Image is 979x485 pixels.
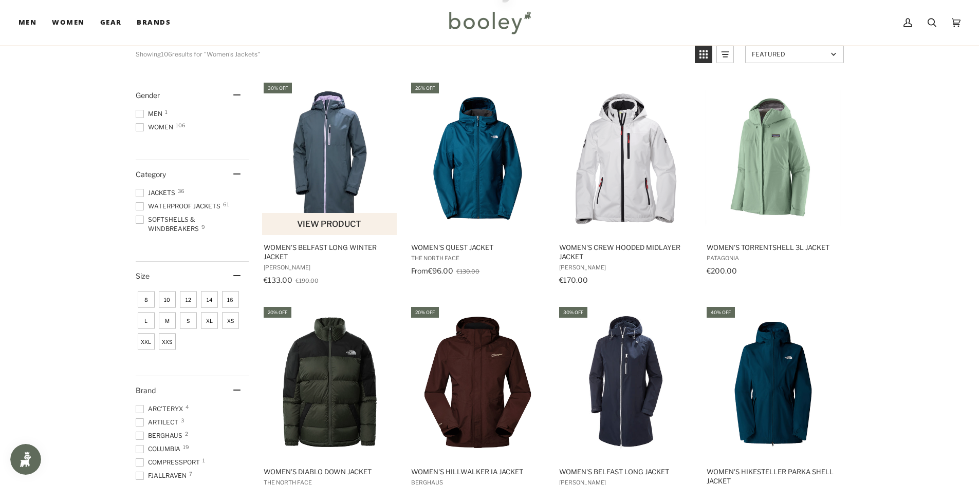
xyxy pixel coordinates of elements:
[183,444,189,450] span: 19
[138,333,155,350] span: Size: XXL
[559,276,588,284] span: €170.00
[137,17,171,28] span: Brands
[262,315,398,451] img: The North Face Women's Diablo Down Jacket Thyme / TNF Black - Booley Galway
[201,224,205,229] span: 9
[695,46,712,63] a: View grid mode
[159,333,176,350] span: Size: XXS
[411,83,439,93] div: 26% off
[705,81,841,288] a: Women's Torrentshell 3L Jacket
[180,291,197,308] span: Size: 12
[752,50,827,58] span: Featured
[19,17,36,28] span: Men
[136,215,249,234] span: Softshells & Windbreakers
[707,266,737,275] span: €200.00
[136,444,183,454] span: Columbia
[136,431,186,440] span: Berghaus
[100,17,122,28] span: Gear
[52,17,84,28] span: Women
[410,81,546,288] a: Women's Quest Jacket
[159,291,176,308] span: Size: 10
[178,188,184,193] span: 36
[264,243,397,261] span: Women's Belfast Long Winter Jacket
[716,46,734,63] a: View list mode
[264,276,292,284] span: €133.00
[138,291,155,308] span: Size: 8
[159,312,176,329] span: Size: M
[264,83,292,93] div: 30% off
[138,312,155,329] span: Size: L
[558,81,694,288] a: Women's Crew Hooded Midlayer Jacket
[222,312,239,329] span: Size: XS
[136,91,160,100] span: Gender
[201,291,218,308] span: Size: 14
[428,266,453,275] span: €96.00
[411,467,544,476] span: Women's Hillwalker IA Jacket
[559,243,692,261] span: Women's Crew Hooded Midlayer Jacket
[176,123,186,128] span: 106
[445,8,534,37] img: Booley
[136,170,166,179] span: Category
[456,268,479,275] span: €130.00
[136,404,186,414] span: Arc'teryx
[201,312,218,329] span: Size: XL
[136,188,178,198] span: Jackets
[223,202,229,207] span: 61
[222,291,239,308] span: Size: 16
[189,471,192,476] span: 7
[745,46,844,63] a: Sort options
[411,307,439,318] div: 20% off
[136,386,156,395] span: Brand
[705,315,841,451] img: The North Face Women’s Hikesteller Parka Shell Jacket Midnight Petrol - Booley Galway
[705,90,841,226] img: Patagonia Women's Torrentshell 3L Jacket Ellwood Green - Booley Galway
[262,81,398,288] a: Women's Belfast Long Winter Jacket
[10,444,41,475] iframe: Button to open loyalty program pop-up
[264,264,397,271] span: [PERSON_NAME]
[136,271,150,280] span: Size
[186,404,189,410] span: 4
[161,50,172,58] b: 106
[558,90,694,226] img: Helly Hansen Women's Crew Hooded Midlayer Jacket White - Booley Galway
[411,255,544,262] span: The North Face
[185,431,188,436] span: 2
[558,315,694,451] img: Helly Hansen Women's Belfast Long Jacket Navy - Booley Galway
[165,109,168,114] span: 1
[707,243,840,252] span: Women's Torrentshell 3L Jacket
[411,243,544,252] span: Women's Quest Jacket
[559,264,692,271] span: [PERSON_NAME]
[262,213,397,235] button: View product
[136,418,181,427] span: Artilect
[559,307,587,318] div: 30% off
[264,467,397,476] span: Women's Diablo Down Jacket
[410,315,546,451] img: Berghaus Women's Hillwalker IA Shell Jacket Cedar Brown - Booley Galway
[411,266,428,275] span: From
[136,123,176,132] span: Women
[136,458,203,467] span: COMPRESSPORT
[559,467,692,476] span: Women's Belfast Long Jacket
[136,202,224,211] span: Waterproof Jackets
[707,255,840,262] span: Patagonia
[136,471,190,480] span: Fjallraven
[180,312,197,329] span: Size: S
[181,418,184,423] span: 3
[707,307,735,318] div: 40% off
[202,458,205,463] span: 1
[136,46,687,63] div: Showing results for "Women's Jackets"
[295,277,319,284] span: €190.00
[136,109,165,119] span: Men
[264,307,291,318] div: 20% off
